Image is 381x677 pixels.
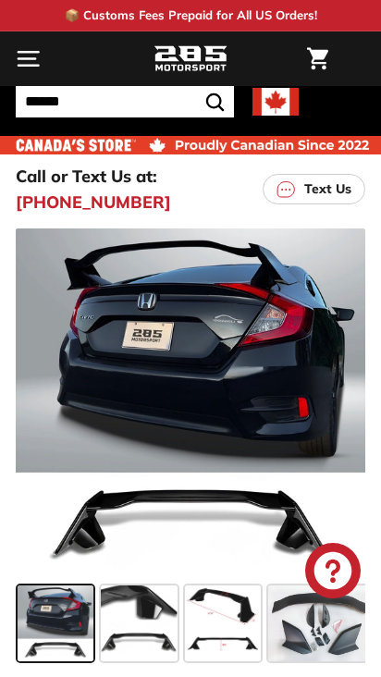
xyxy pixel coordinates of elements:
input: Search [16,86,234,117]
img: Logo_285_Motorsport_areodynamics_components [154,43,227,75]
a: Cart [298,32,338,85]
p: Text Us [304,179,351,199]
a: [PHONE_NUMBER] [16,190,171,215]
p: Call or Text Us at: [16,164,157,189]
a: Text Us [263,174,365,204]
p: 📦 Customs Fees Prepaid for All US Orders! [65,6,317,25]
inbox-online-store-chat: Shopify online store chat [300,543,366,603]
